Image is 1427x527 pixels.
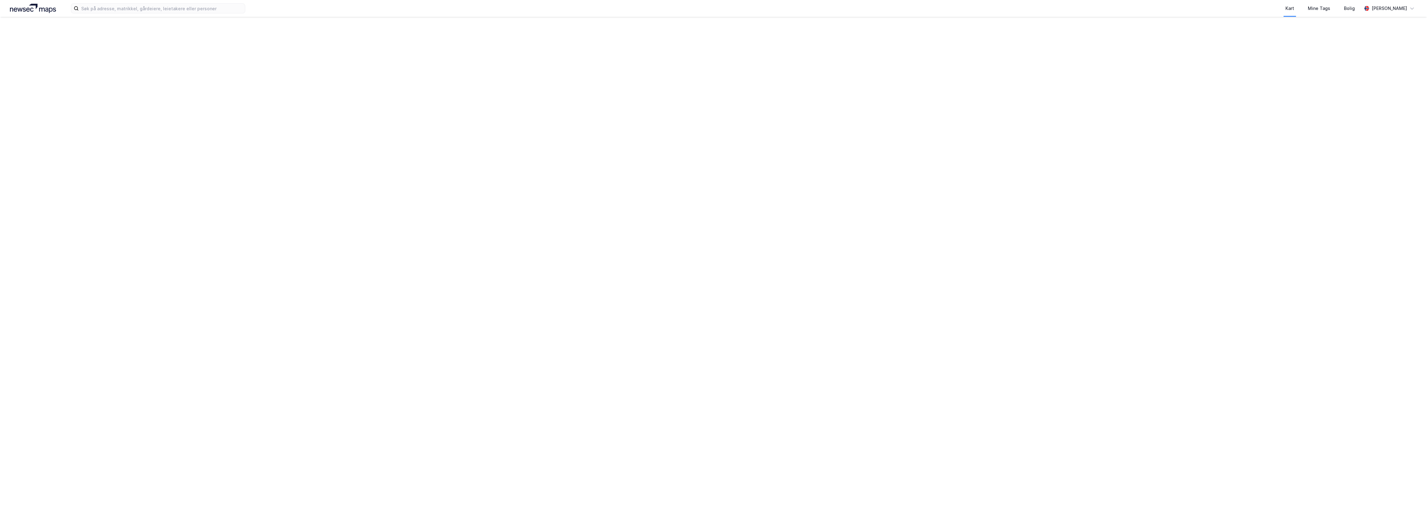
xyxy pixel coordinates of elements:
img: logo.a4113a55bc3d86da70a041830d287a7e.svg [10,4,56,13]
div: Kart [1285,5,1294,12]
div: Mine Tags [1308,5,1330,12]
div: Bolig [1344,5,1355,12]
div: [PERSON_NAME] [1372,5,1407,12]
input: Søk på adresse, matrikkel, gårdeiere, leietakere eller personer [79,4,245,13]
